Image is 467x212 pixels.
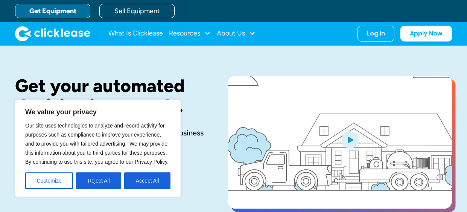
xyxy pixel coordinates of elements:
[108,26,163,41] a: What Is Clicklease
[400,26,452,41] a: Apply Now
[25,172,73,189] button: Customize
[15,26,90,41] img: Clicklease logo
[25,123,169,165] span: Our site uses technologies to analyze and record activity for purposes such as compliance to impr...
[25,108,170,117] p: We value your privacy
[169,26,211,41] div: Resources
[15,100,181,197] div: We value your privacy
[124,172,170,189] button: Accept All
[15,76,204,116] h1: Get your automated decision in seconds.
[228,76,452,209] a: open lightbox
[367,30,385,37] div: Log In
[76,172,121,189] button: Reject All
[99,4,175,18] a: Sell Equipment
[15,26,90,41] a: home
[15,4,90,18] a: Get Equipment
[340,129,360,150] img: Blue play button logo on a light blue circular background
[217,26,256,41] div: About Us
